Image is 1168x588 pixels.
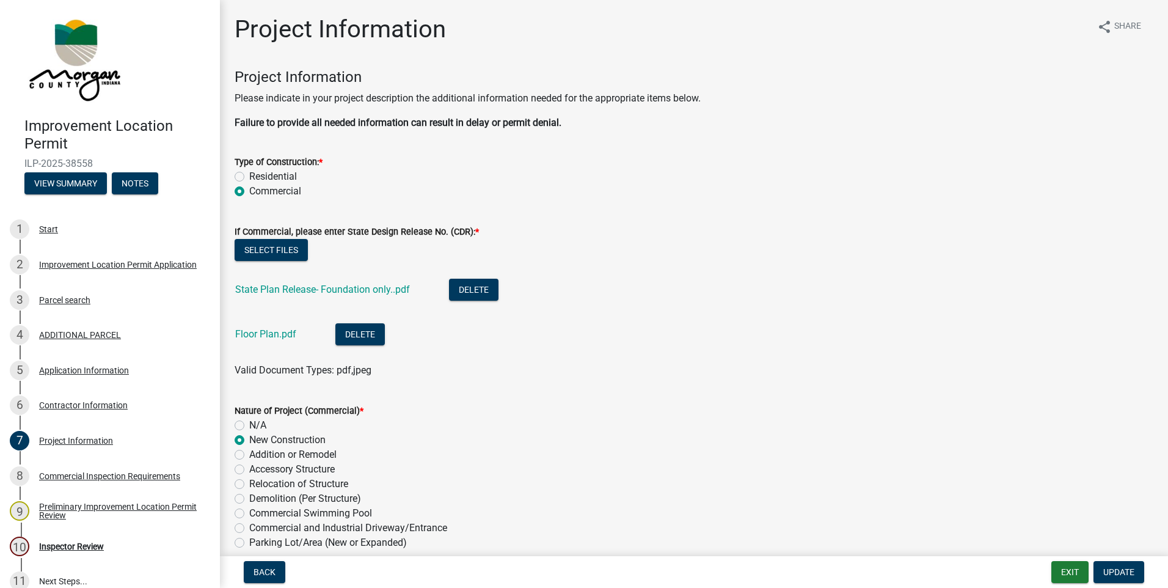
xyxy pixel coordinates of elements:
div: 5 [10,361,29,380]
div: Commercial Inspection Requirements [39,472,180,480]
div: 6 [10,395,29,415]
div: Contractor Information [39,401,128,410]
div: 10 [10,537,29,556]
strong: Failure to provide all needed information can result in delay or permit denial. [235,117,561,128]
label: Parking Lot/Area (New or Expanded) [249,535,407,550]
label: N/A [249,418,266,433]
label: Relocation of Structure [249,477,348,491]
button: Back [244,561,285,583]
span: Back [254,567,276,577]
label: Demolition (Per Structure) [249,491,361,506]
span: Share [1114,20,1141,34]
wm-modal-confirm: Delete Document [335,329,385,341]
label: Commercial [249,184,301,199]
label: New Construction [249,433,326,447]
div: 1 [10,219,29,239]
p: Please indicate in your project description the additional information needed for the appropriate... [235,91,1153,106]
h4: Project Information [235,68,1153,86]
button: Select files [235,239,308,261]
button: shareShare [1087,15,1151,39]
label: Residential [249,169,297,184]
a: Floor Plan.pdf [235,328,296,340]
a: State Plan Release- Foundation only..pdf [235,284,410,295]
div: Start [39,225,58,233]
div: 4 [10,325,29,345]
button: View Summary [24,172,107,194]
button: Update [1093,561,1144,583]
label: If Commercial, please enter State Design Release No. (CDR): [235,228,479,237]
label: Addition or Remodel [249,447,337,462]
label: Nature of Project (Commercial) [235,407,363,416]
div: Project Information [39,436,113,445]
span: Update [1103,567,1134,577]
div: 9 [10,501,29,521]
label: Commercial Swimming Pool [249,506,372,521]
div: Inspector Review [39,542,104,551]
div: Parcel search [39,296,90,304]
button: Delete [335,323,385,345]
button: Notes [112,172,158,194]
button: Delete [449,279,498,301]
button: Exit [1051,561,1089,583]
label: Temporary Construction Trailer [249,550,382,565]
span: Valid Document Types: pdf,jpeg [235,364,371,376]
label: Accessory Structure [249,462,335,477]
div: Application Information [39,366,129,375]
div: 2 [10,255,29,274]
wm-modal-confirm: Delete Document [449,285,498,296]
div: ADDITIONAL PARCEL [39,331,121,339]
span: ILP-2025-38558 [24,158,195,169]
wm-modal-confirm: Notes [112,179,158,189]
h1: Project Information [235,15,446,44]
div: 7 [10,431,29,450]
label: Type of Construction: [235,158,323,167]
h4: Improvement Location Permit [24,117,210,153]
div: Preliminary Improvement Location Permit Review [39,502,200,520]
label: Commercial and Industrial Driveway/Entrance [249,521,447,535]
i: share [1097,20,1112,34]
wm-modal-confirm: Summary [24,179,107,189]
div: 8 [10,466,29,486]
div: 3 [10,290,29,310]
div: Improvement Location Permit Application [39,260,197,269]
img: Morgan County, Indiana [24,13,123,105]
